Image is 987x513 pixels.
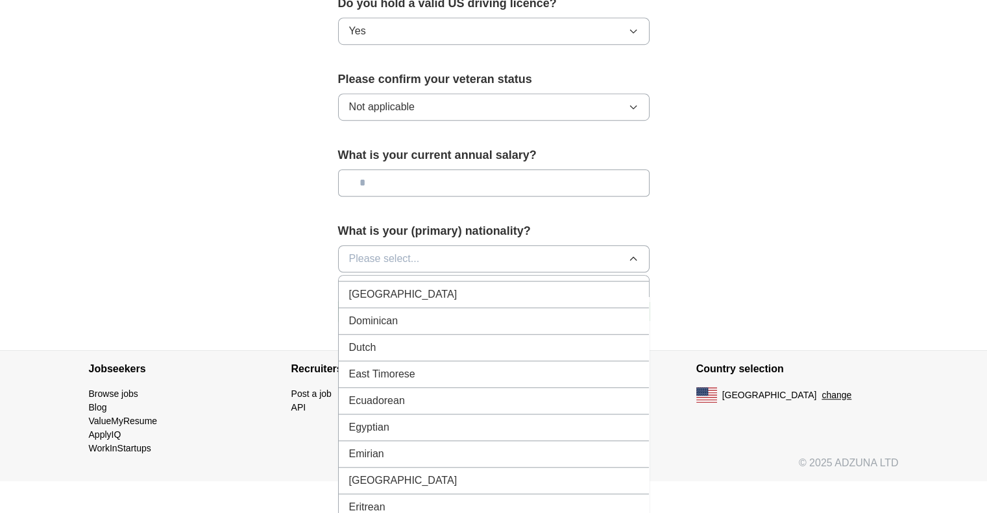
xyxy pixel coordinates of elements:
[349,313,398,329] span: Dominican
[822,388,851,402] button: change
[89,402,107,412] a: Blog
[349,287,457,302] span: [GEOGRAPHIC_DATA]
[349,473,457,488] span: [GEOGRAPHIC_DATA]
[89,429,121,440] a: ApplyIQ
[349,23,366,39] span: Yes
[338,245,650,272] button: Please select...
[338,147,650,164] label: What is your current annual salary?
[338,93,650,121] button: Not applicable
[349,99,415,115] span: Not applicable
[349,251,420,267] span: Please select...
[349,446,384,462] span: Emirian
[89,388,138,399] a: Browse jobs
[722,388,817,402] span: [GEOGRAPHIC_DATA]
[338,222,650,240] label: What is your (primary) nationality?
[291,402,306,412] a: API
[696,351,899,387] h4: Country selection
[79,455,909,481] div: © 2025 ADZUNA LTD
[338,18,650,45] button: Yes
[338,71,650,88] label: Please confirm your veteran status
[291,388,332,399] a: Post a job
[349,393,405,409] span: Ecuadorean
[349,366,415,382] span: East Timorese
[349,420,389,435] span: Egyptian
[89,416,158,426] a: ValueMyResume
[89,443,151,453] a: WorkInStartups
[696,387,717,403] img: US flag
[349,340,376,355] span: Dutch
